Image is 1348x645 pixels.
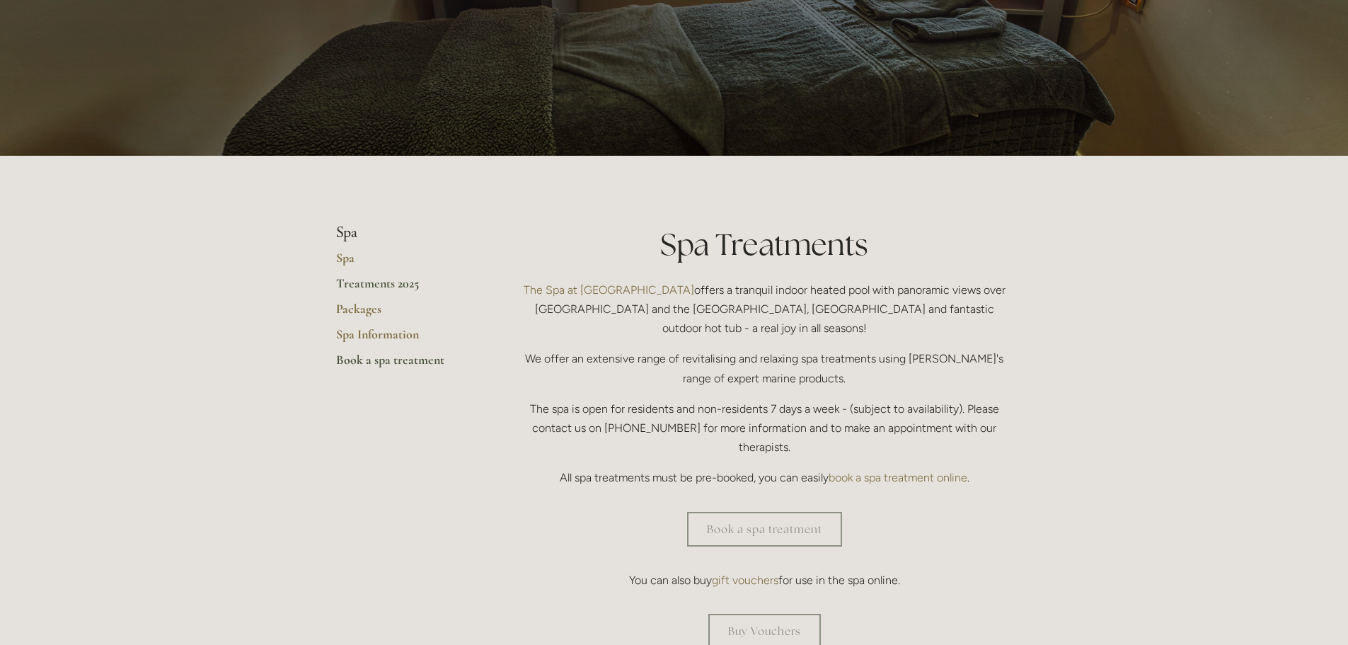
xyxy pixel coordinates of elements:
a: Book a spa treatment [687,512,842,547]
p: We offer an extensive range of revitalising and relaxing spa treatments using [PERSON_NAME]'s ran... [517,349,1013,387]
a: gift vouchers [712,573,778,587]
a: Spa Information [336,326,471,352]
p: You can also buy for use in the spa online. [517,571,1013,590]
a: Spa [336,250,471,275]
h1: Spa Treatments [517,224,1013,266]
p: All spa treatments must be pre-booked, you can easily . [517,468,1013,487]
a: Packages [336,301,471,326]
a: book a spa treatment online [829,471,967,484]
a: Book a spa treatment [336,352,471,377]
li: Spa [336,224,471,242]
p: The spa is open for residents and non-residents 7 days a week - (subject to availability). Please... [517,399,1013,457]
a: The Spa at [GEOGRAPHIC_DATA] [524,283,694,297]
a: Treatments 2025 [336,275,471,301]
p: offers a tranquil indoor heated pool with panoramic views over [GEOGRAPHIC_DATA] and the [GEOGRAP... [517,280,1013,338]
